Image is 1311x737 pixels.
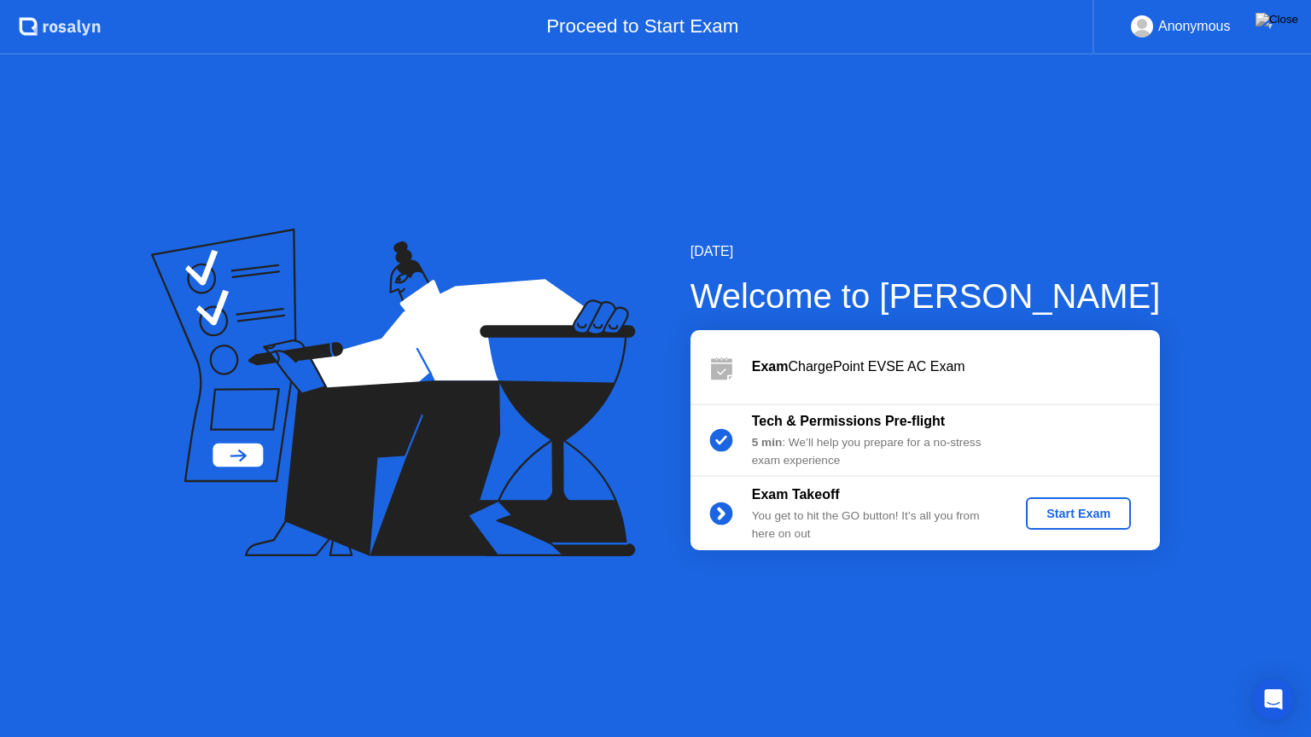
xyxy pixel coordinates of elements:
button: Start Exam [1026,497,1131,530]
img: Close [1256,13,1298,26]
div: Open Intercom Messenger [1253,679,1294,720]
b: Exam [752,359,789,374]
b: Exam Takeoff [752,487,840,502]
b: Tech & Permissions Pre-flight [752,414,945,428]
div: : We’ll help you prepare for a no-stress exam experience [752,434,998,469]
div: Start Exam [1033,507,1124,520]
div: ChargePoint EVSE AC Exam [752,357,1160,377]
b: 5 min [752,436,783,449]
div: [DATE] [690,241,1161,262]
div: You get to hit the GO button! It’s all you from here on out [752,508,998,543]
div: Anonymous [1158,15,1231,38]
div: Welcome to [PERSON_NAME] [690,270,1161,322]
